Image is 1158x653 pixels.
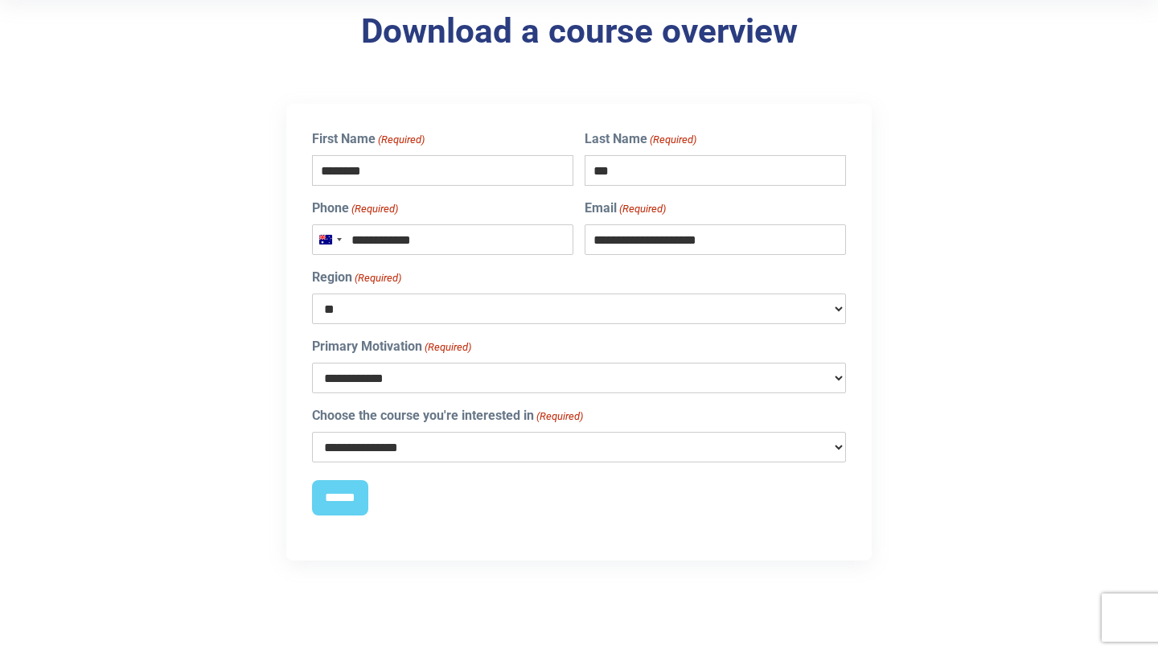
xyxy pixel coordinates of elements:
[618,201,666,217] span: (Required)
[377,132,425,148] span: (Required)
[312,337,471,356] label: Primary Motivation
[312,268,401,287] label: Region
[648,132,696,148] span: (Required)
[585,199,666,218] label: Email
[424,339,472,355] span: (Required)
[585,129,696,149] label: Last Name
[351,201,399,217] span: (Required)
[313,225,347,254] button: Selected country
[109,11,1049,52] h3: Download a course overview
[536,409,584,425] span: (Required)
[312,199,398,218] label: Phone
[312,129,425,149] label: First Name
[312,406,583,425] label: Choose the course you're interested in
[354,270,402,286] span: (Required)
